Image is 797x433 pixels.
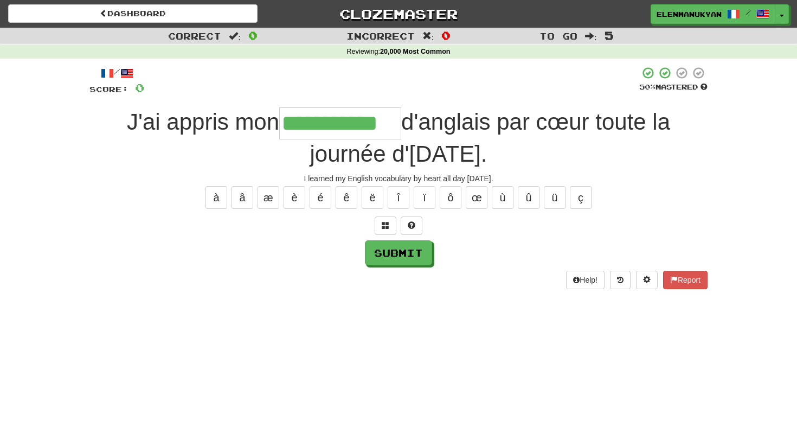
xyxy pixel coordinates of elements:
[570,186,592,209] button: ç
[135,81,144,94] span: 0
[8,4,258,23] a: Dashboard
[745,9,751,16] span: /
[492,186,513,209] button: ù
[440,186,461,209] button: ô
[566,271,605,289] button: Help!
[127,109,279,135] span: J'ai appris mon
[310,109,670,167] span: d'anglais par cœur toute la journée d'[DATE].
[89,85,128,94] span: Score:
[310,186,331,209] button: é
[544,186,565,209] button: ü
[639,82,708,92] div: Mastered
[205,186,227,209] button: à
[414,186,435,209] button: ï
[388,186,409,209] button: î
[639,82,655,91] span: 50 %
[89,66,144,80] div: /
[657,9,722,19] span: elenmanukyan
[663,271,708,289] button: Report
[401,217,422,235] button: Single letter hint - you only get 1 per sentence and score half the points! alt+h
[89,173,708,184] div: I learned my English vocabulary by heart all day [DATE].
[336,186,357,209] button: ê
[375,217,396,235] button: Switch sentence to multiple choice alt+p
[585,31,597,41] span: :
[651,4,775,24] a: elenmanukyan /
[284,186,305,209] button: è
[365,240,432,265] button: Submit
[539,30,577,41] span: To go
[229,31,241,41] span: :
[248,29,258,42] span: 0
[441,29,451,42] span: 0
[258,186,279,209] button: æ
[362,186,383,209] button: ë
[610,271,631,289] button: Round history (alt+y)
[346,30,415,41] span: Incorrect
[518,186,539,209] button: û
[380,48,450,55] strong: 20,000 Most Common
[168,30,221,41] span: Correct
[232,186,253,209] button: â
[605,29,614,42] span: 5
[466,186,487,209] button: œ
[422,31,434,41] span: :
[274,4,523,23] a: Clozemaster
